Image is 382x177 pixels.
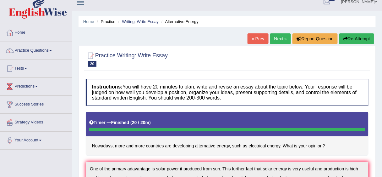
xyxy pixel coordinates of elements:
h4: You will have 20 minutes to plan, write and revise an essay about the topic below. Your response ... [86,79,368,106]
button: Re-Attempt [339,33,374,44]
button: Report Question [292,33,338,44]
span: 20 [88,61,96,67]
a: Home [0,24,72,40]
a: Predictions [0,78,72,94]
b: ( [130,120,132,125]
h2: Practice Writing: Write Essay [86,51,168,67]
li: Practice [95,19,115,25]
a: Strategy Videos [0,114,72,129]
b: Instructions: [92,84,123,89]
b: Finished [111,120,129,125]
b: ) [149,120,151,125]
a: Your Account [0,132,72,147]
h5: Timer — [89,120,151,125]
a: Practice Questions [0,42,72,58]
a: « Prev [248,33,268,44]
a: Writing: Write Essay [122,19,159,24]
b: 20 / 20m [132,120,149,125]
li: Alternative Energy [160,19,199,25]
a: Next » [270,33,291,44]
a: Tests [0,60,72,76]
a: Home [83,19,94,24]
a: Success Stories [0,96,72,111]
